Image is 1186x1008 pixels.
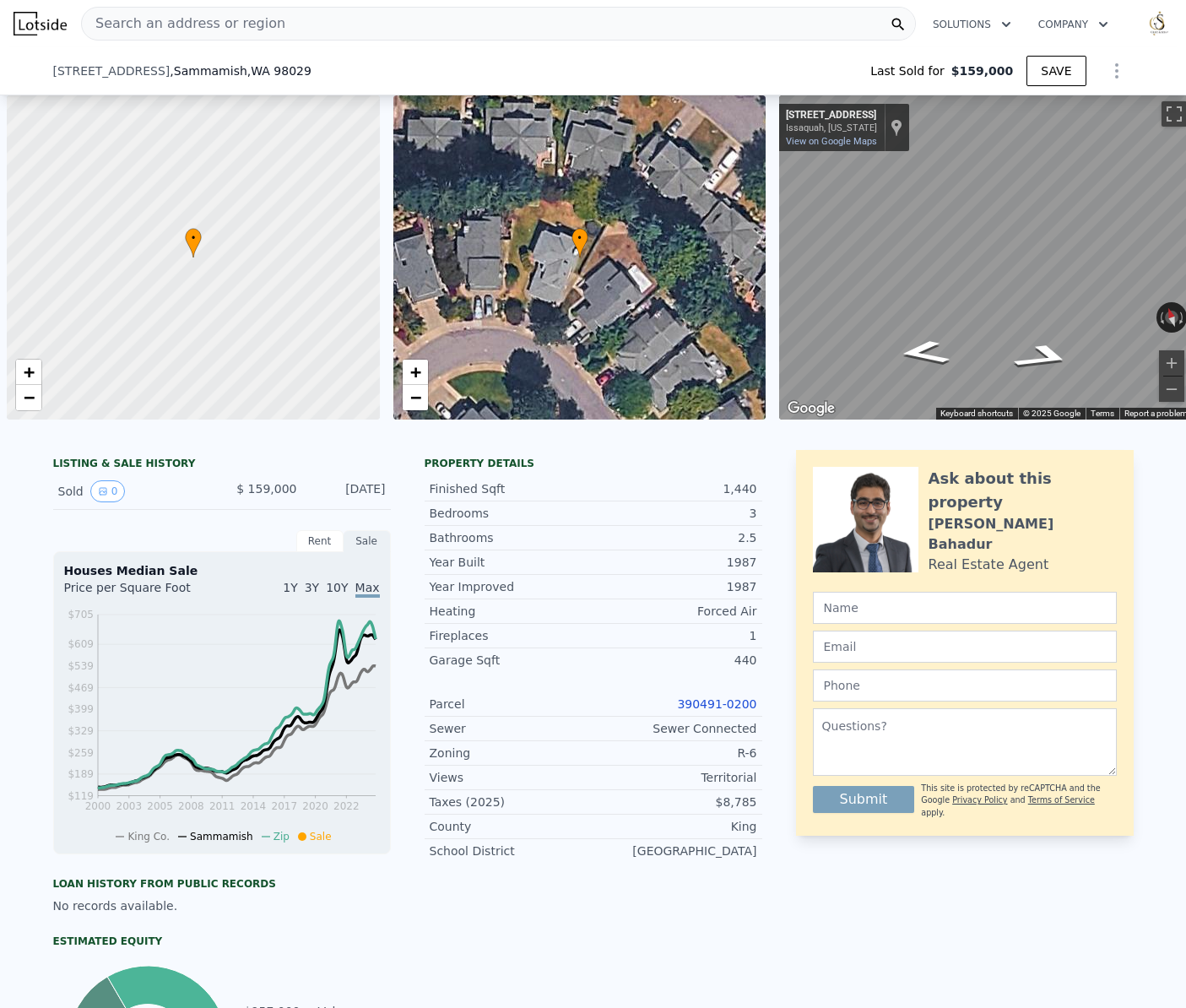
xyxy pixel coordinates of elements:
div: This site is protected by reCAPTCHA and the Google and apply. [921,783,1116,819]
path: Go West, 243rd Pl SE [877,334,972,371]
tspan: $189 [68,768,94,780]
tspan: 2008 [178,800,204,812]
a: Zoom in [403,360,428,385]
a: Terms [1091,409,1114,418]
img: avatar [1145,10,1172,37]
div: [DATE] [311,480,386,502]
a: Show location on map [891,118,902,137]
div: 1,440 [593,480,757,497]
span: $159,000 [951,62,1014,79]
div: $8,785 [593,794,757,810]
span: Max [355,581,380,598]
div: 1 [593,627,757,644]
span: , Sammamish [170,62,311,79]
div: Garage Sqft [430,652,593,669]
div: Fireplaces [430,627,593,644]
span: © 2025 Google [1023,409,1080,418]
button: Solutions [919,9,1025,40]
span: − [409,387,420,408]
div: Forced Air [593,603,757,620]
input: Email [813,631,1117,663]
button: Zoom in [1159,350,1184,376]
button: Company [1025,9,1122,40]
tspan: 2011 [208,800,235,812]
tspan: 2005 [147,800,173,812]
input: Phone [813,669,1117,702]
div: Loan history from public records [53,877,391,891]
a: Zoom in [16,360,41,385]
button: Zoom out [1159,377,1184,402]
tspan: $609 [68,638,94,650]
div: [STREET_ADDRESS] [786,109,877,122]
div: • [185,228,202,257]
div: Sewer Connected [593,720,757,737]
div: 3 [593,505,757,522]
span: , WA 98029 [247,64,311,78]
div: Sold [58,480,208,502]
div: 2.5 [593,529,757,546]
tspan: $539 [68,660,94,672]
span: [STREET_ADDRESS] [53,62,171,79]
div: R-6 [593,745,757,761]
img: Lotside [14,12,67,35]
div: Parcel [430,696,593,713]
div: LISTING & SALE HISTORY [53,457,391,474]
input: Name [813,592,1117,624]
button: Show Options [1100,54,1134,88]
div: Territorial [593,769,757,786]
tspan: $705 [68,609,94,621]
div: Issaquah, [US_STATE] [786,122,877,133]
tspan: $259 [68,747,94,759]
tspan: $399 [68,703,94,715]
span: − [24,387,35,408]
div: • [571,228,588,257]
tspan: 2000 [84,800,111,812]
path: Go Southeast, 243rd Pl SE [988,337,1100,376]
div: County [430,818,593,835]
span: $ 159,000 [236,482,296,496]
a: Privacy Policy [952,795,1007,805]
tspan: 2020 [302,800,328,812]
div: Estimated Equity [53,935,391,948]
div: 440 [593,652,757,669]
span: 3Y [305,581,319,594]
span: 1Y [283,581,297,594]
tspan: $119 [68,790,94,802]
button: SAVE [1026,56,1086,86]
button: View historical data [90,480,126,502]
span: Sammamish [190,831,253,843]
div: Sewer [430,720,593,737]
span: • [571,230,588,246]
button: Submit [813,786,915,813]
div: Rent [296,530,344,552]
div: Year Built [430,554,593,571]
span: + [24,361,35,382]
div: Price per Square Foot [64,579,222,606]
a: Open this area in Google Maps (opens a new window) [783,398,839,420]
div: Views [430,769,593,786]
div: [GEOGRAPHIC_DATA] [593,843,757,859]
span: King Co. [127,831,170,843]
div: Finished Sqft [430,480,593,497]
div: Bathrooms [430,529,593,546]
div: No records available. [53,897,391,914]
a: View on Google Maps [786,136,877,147]
tspan: 2022 [333,800,360,812]
span: • [185,230,202,246]
a: Zoom out [16,385,41,410]
div: Sale [344,530,391,552]
div: 1987 [593,554,757,571]
div: King [593,818,757,835]
div: School District [430,843,593,859]
a: 390491-0200 [677,697,756,711]
div: Property details [425,457,762,470]
tspan: $469 [68,682,94,694]
div: Heating [430,603,593,620]
a: Zoom out [403,385,428,410]
span: Search an address or region [82,14,285,34]
tspan: 2017 [271,800,297,812]
div: 1987 [593,578,757,595]
span: Sale [310,831,332,843]
tspan: 2003 [116,800,142,812]
a: Terms of Service [1028,795,1095,805]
